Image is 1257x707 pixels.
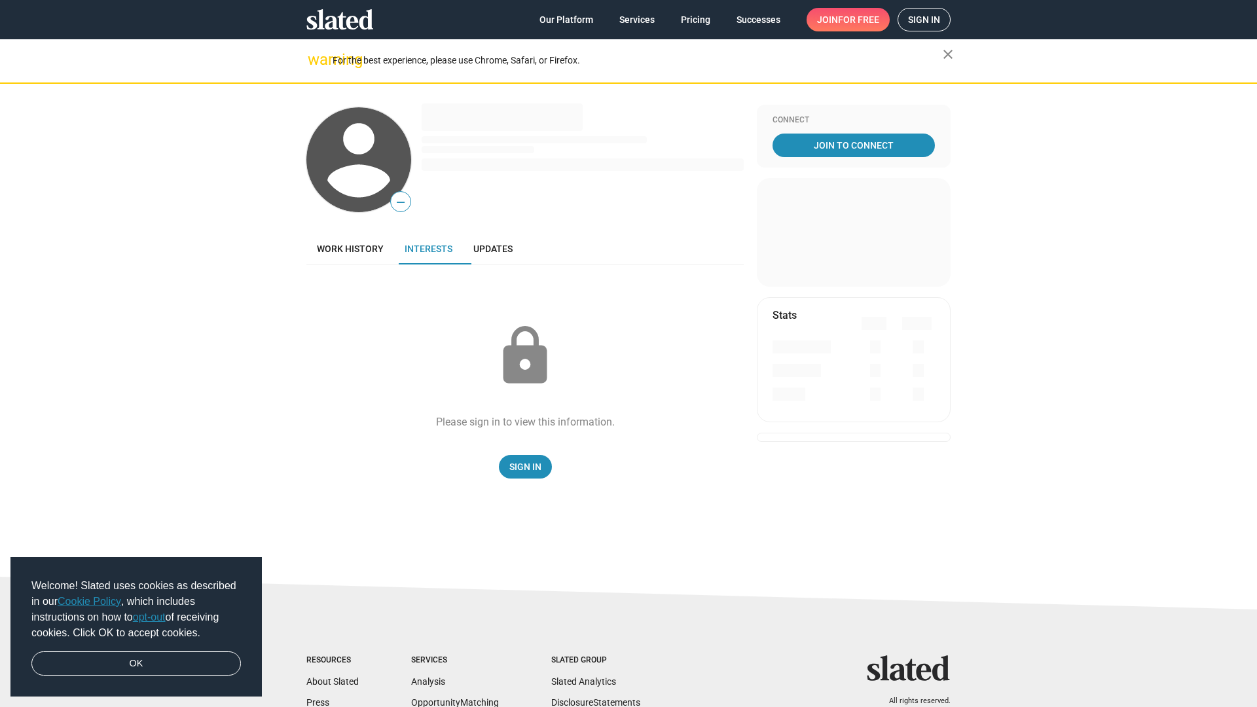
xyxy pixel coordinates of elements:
mat-card-title: Stats [773,308,797,322]
a: Updates [463,233,523,264]
a: About Slated [306,676,359,687]
div: Connect [773,115,935,126]
div: Please sign in to view this information. [436,415,615,429]
div: For the best experience, please use Chrome, Safari, or Firefox. [333,52,943,69]
div: cookieconsent [10,557,262,697]
a: Sign in [898,8,951,31]
a: Work history [306,233,394,264]
a: Join To Connect [773,134,935,157]
span: Welcome! Slated uses cookies as described in our , which includes instructions on how to of recei... [31,578,241,641]
span: Pricing [681,8,710,31]
div: Resources [306,655,359,666]
span: — [391,194,410,211]
a: opt-out [133,611,166,623]
mat-icon: lock [492,323,558,389]
span: Interests [405,244,452,254]
a: Interests [394,233,463,264]
span: Sign in [908,9,940,31]
mat-icon: close [940,46,956,62]
span: Work history [317,244,384,254]
span: Our Platform [539,8,593,31]
a: dismiss cookie message [31,651,241,676]
a: Successes [726,8,791,31]
span: for free [838,8,879,31]
div: Slated Group [551,655,640,666]
a: Analysis [411,676,445,687]
span: Successes [737,8,780,31]
a: Our Platform [529,8,604,31]
div: Services [411,655,499,666]
span: Updates [473,244,513,254]
a: Pricing [670,8,721,31]
a: Sign In [499,455,552,479]
span: Join To Connect [775,134,932,157]
span: Sign In [509,455,541,479]
span: Join [817,8,879,31]
span: Services [619,8,655,31]
a: Services [609,8,665,31]
a: Cookie Policy [58,596,121,607]
a: Slated Analytics [551,676,616,687]
a: Joinfor free [807,8,890,31]
mat-icon: warning [308,52,323,67]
